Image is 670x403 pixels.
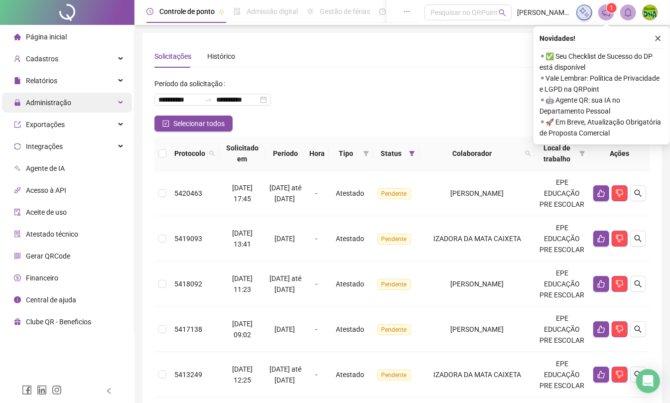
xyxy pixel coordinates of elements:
span: ⚬ 🚀 Em Breve, Atualização Obrigatória de Proposta Comercial [539,117,664,138]
span: Atestado [336,235,365,243]
span: search [209,150,215,156]
span: file-done [234,8,241,15]
div: Ações [593,148,646,159]
span: Gestão de férias [320,7,370,15]
span: Status [377,148,405,159]
span: [DATE] até [DATE] [269,184,301,203]
span: pushpin [219,9,225,15]
td: EPE EDUCAÇÃO PRE ESCOLAR [535,171,589,216]
img: sparkle-icon.fc2bf0ac1784a2077858766a79e2daf3.svg [579,7,590,18]
span: Atestado [336,371,365,379]
span: search [207,146,217,161]
span: like [597,280,605,288]
span: like [597,325,605,333]
span: [DATE] 13:41 [232,229,253,248]
span: - [315,235,317,243]
span: filter [409,150,415,156]
span: [DATE] 11:23 [232,274,253,293]
span: Integrações [26,142,63,150]
span: Atestado [336,280,365,288]
span: dislike [616,189,624,197]
span: Cadastros [26,55,58,63]
span: search [634,280,642,288]
span: swap-right [204,96,212,104]
span: Página inicial [26,33,67,41]
div: Histórico [207,51,235,62]
span: search [634,371,642,379]
span: Financeiro [26,274,58,282]
span: [DATE] até [DATE] [269,365,301,384]
td: EPE EDUCAÇÃO PRE ESCOLAR [535,262,589,307]
div: Solicitações [154,51,191,62]
span: dislike [616,325,624,333]
span: Relatórios [26,77,57,85]
span: search [499,9,506,16]
span: check-square [162,120,169,127]
span: dislike [616,371,624,379]
span: search [634,189,642,197]
button: Selecionar todos [154,116,233,132]
span: qrcode [14,253,21,260]
span: IZADORA DA MATA CAIXETA [433,371,521,379]
span: 5413249 [174,371,202,379]
span: 5417138 [174,325,202,333]
span: user-add [14,55,21,62]
span: IZADORA DA MATA CAIXETA [433,235,521,243]
span: 5418092 [174,280,202,288]
span: left [106,388,113,395]
span: Agente de IA [26,164,65,172]
span: gift [14,318,21,325]
span: close [655,35,662,42]
sup: 1 [607,3,617,13]
span: [DATE] [274,235,295,243]
span: [DATE] 09:02 [232,320,253,339]
span: filter [407,146,417,161]
span: Pendente [378,324,411,335]
span: info-circle [14,296,21,303]
span: instagram [52,385,62,395]
th: Solicitado em [219,136,266,171]
th: Período [266,136,305,171]
span: ⚬ 🤖 Agente QR: sua IA no Departamento Pessoal [539,95,664,117]
span: like [597,189,605,197]
img: 65556 [643,5,658,20]
span: [DATE] [274,325,295,333]
span: - [315,325,317,333]
span: Selecionar todos [173,118,225,129]
span: dislike [616,235,624,243]
span: - [315,371,317,379]
span: Protocolo [174,148,205,159]
span: Colaborador [423,148,521,159]
span: home [14,33,21,40]
span: filter [579,150,585,156]
span: filter [363,150,369,156]
span: Novidades ! [539,33,575,44]
span: 5419093 [174,235,202,243]
span: [PERSON_NAME] [450,280,504,288]
span: file [14,77,21,84]
span: linkedin [37,385,47,395]
span: [PERSON_NAME] - ESCOLA DNA [518,7,570,18]
span: filter [577,140,587,166]
span: Tipo [333,148,359,159]
span: sync [14,143,21,150]
span: dashboard [379,8,386,15]
span: 1 [610,4,614,11]
span: Acesso à API [26,186,66,194]
span: Atestado [336,325,365,333]
span: [DATE] até [DATE] [269,274,301,293]
span: notification [602,8,611,17]
label: Período da solicitação [154,76,229,92]
span: Pendente [378,234,411,245]
span: [DATE] 17:45 [232,184,253,203]
span: Atestado [336,189,365,197]
span: export [14,121,21,128]
span: Clube QR - Beneficios [26,318,91,326]
span: Central de ajuda [26,296,76,304]
td: EPE EDUCAÇÃO PRE ESCOLAR [535,307,589,352]
span: ⚬ ✅ Seu Checklist de Sucesso do DP está disponível [539,51,664,73]
span: - [315,280,317,288]
span: dollar [14,274,21,281]
span: facebook [22,385,32,395]
span: dislike [616,280,624,288]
